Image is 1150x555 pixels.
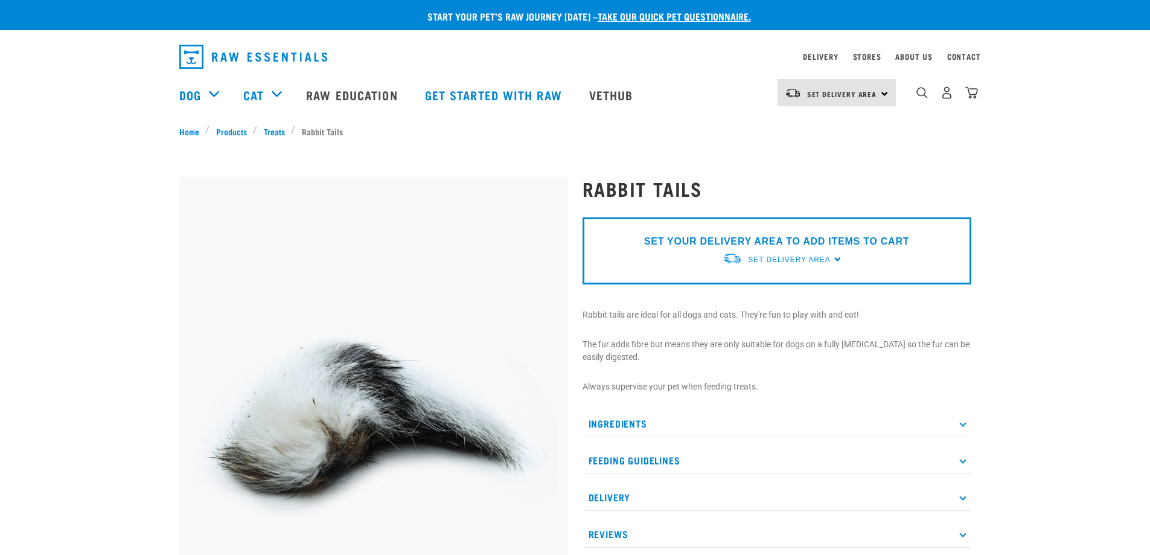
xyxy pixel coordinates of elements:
[785,88,801,98] img: van-moving.png
[916,87,928,98] img: home-icon-1@2x.png
[583,521,971,548] p: Reviews
[257,125,291,138] a: Treats
[243,86,264,104] a: Cat
[644,234,909,249] p: SET YOUR DELIVERY AREA TO ADD ITEMS TO CART
[965,86,978,99] img: home-icon@2x.png
[170,40,981,74] nav: dropdown navigation
[583,338,971,364] p: The fur adds fibre but means they are only suitable for dogs on a fully [MEDICAL_DATA] so the fur...
[583,178,971,199] h1: Rabbit Tails
[583,484,971,511] p: Delivery
[179,86,201,104] a: Dog
[583,380,971,393] p: Always supervise your pet when feeding treats.
[294,71,412,119] a: Raw Education
[723,252,742,265] img: van-moving.png
[583,309,971,321] p: Rabbit tails are ideal for all dogs and cats. They're fun to play with and eat!
[748,255,830,264] span: Set Delivery Area
[413,71,577,119] a: Get started with Raw
[583,447,971,474] p: Feeding Guidelines
[941,86,953,99] img: user.png
[583,410,971,437] p: Ingredients
[895,54,932,59] a: About Us
[598,13,751,19] a: take our quick pet questionnaire.
[179,125,206,138] a: Home
[209,125,253,138] a: Products
[807,92,877,96] span: Set Delivery Area
[577,71,648,119] a: Vethub
[947,54,981,59] a: Contact
[179,45,327,69] img: Raw Essentials Logo
[853,54,881,59] a: Stores
[803,54,838,59] a: Delivery
[179,125,971,138] nav: breadcrumbs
